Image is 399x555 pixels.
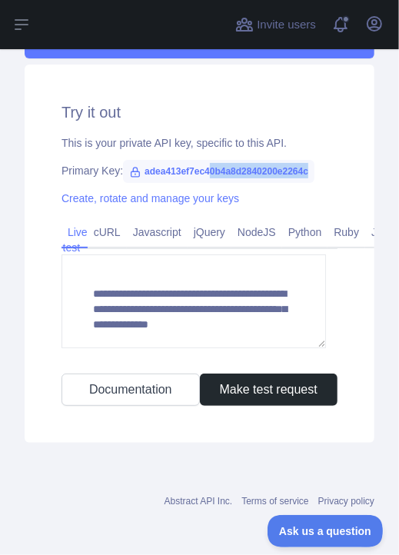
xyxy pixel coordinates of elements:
[62,374,200,406] a: Documentation
[165,496,233,507] a: Abstract API Inc.
[241,496,308,507] a: Terms of service
[123,160,314,183] span: adea413ef7ec40b4a8d2840200e2264c
[62,220,88,260] a: Live test
[62,135,337,151] div: This is your private API key, specific to this API.
[232,12,319,37] button: Invite users
[62,101,337,123] h2: Try it out
[62,192,239,204] a: Create, rotate and manage your keys
[62,163,337,178] div: Primary Key:
[231,220,282,244] a: NodeJS
[282,220,328,244] a: Python
[188,220,231,244] a: jQuery
[257,16,316,34] span: Invite users
[318,496,374,507] a: Privacy policy
[127,220,188,244] a: Javascript
[200,374,338,406] button: Make test request
[268,515,384,547] iframe: Toggle Customer Support
[328,220,365,244] a: Ruby
[88,220,127,244] a: cURL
